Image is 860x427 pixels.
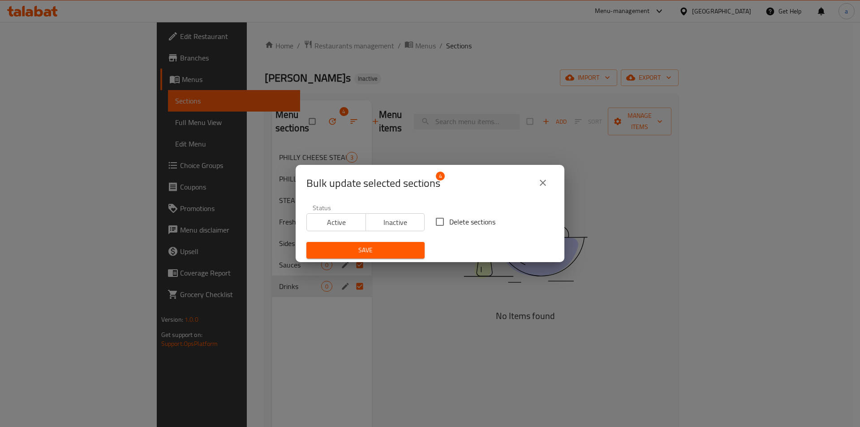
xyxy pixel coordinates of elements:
[370,216,421,229] span: Inactive
[449,216,495,227] span: Delete sections
[310,216,362,229] span: Active
[306,242,425,259] button: Save
[436,172,445,181] span: 4
[306,213,366,231] button: Active
[532,172,554,194] button: close
[306,176,440,190] span: Selected section count
[365,213,425,231] button: Inactive
[314,245,417,256] span: Save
